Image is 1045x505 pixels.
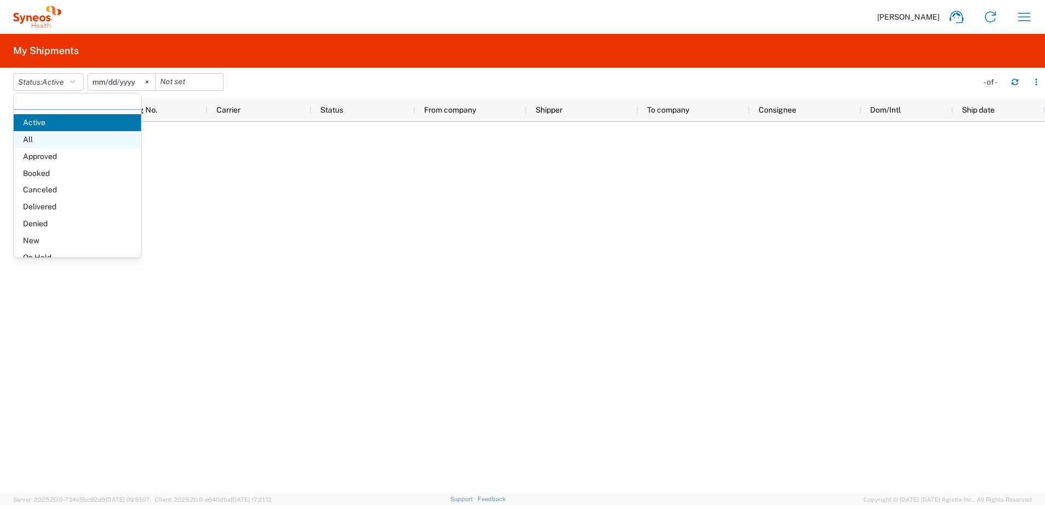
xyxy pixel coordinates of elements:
span: On Hold [14,249,141,266]
span: Carrier [216,105,240,114]
a: Support [450,496,478,502]
span: Status [320,105,343,114]
span: [PERSON_NAME] [877,12,940,22]
span: Server: 2025.20.0-734e5bc92d9 [13,496,150,503]
div: - of - [983,77,1002,87]
span: Booked [14,165,141,182]
span: [DATE] 17:21:12 [231,496,272,503]
button: Status:Active [13,73,84,91]
span: Canceled [14,181,141,198]
span: New [14,232,141,249]
span: [DATE] 09:51:07 [105,496,150,503]
span: Client: 2025.20.0-e640dba [155,496,272,503]
a: Feedback [478,496,506,502]
span: All [14,131,141,148]
span: Copyright © [DATE]-[DATE] Agistix Inc., All Rights Reserved [864,495,1032,504]
span: Active [42,78,64,86]
span: Denied [14,215,141,232]
span: Active [14,114,141,131]
span: Shipper [536,105,562,114]
span: From company [424,105,476,114]
input: Not set [156,74,223,90]
input: Not set [88,74,155,90]
span: Approved [14,148,141,165]
span: Ship date [962,105,995,114]
h2: My Shipments [13,44,79,57]
span: To company [647,105,689,114]
span: Consignee [759,105,796,114]
span: Dom/Intl [870,105,901,114]
span: Delivered [14,198,141,215]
